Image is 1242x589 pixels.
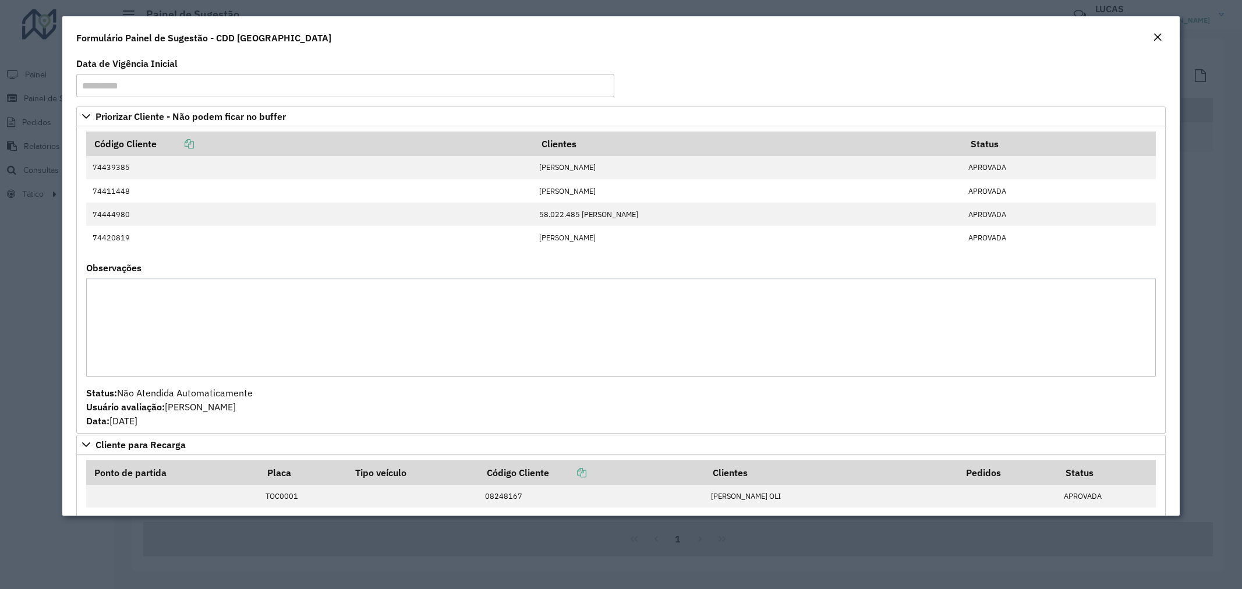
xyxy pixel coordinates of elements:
td: APROVADA [1057,508,1155,531]
td: APROVADA [963,156,1156,179]
td: 74411448 [86,179,533,203]
td: [PERSON_NAME] OLI [705,485,958,508]
td: TRU0001 [260,508,348,531]
td: APROVADA [1057,485,1155,508]
a: Copiar [549,467,586,478]
th: Código Cliente [86,132,533,156]
td: 74439385 [86,156,533,179]
th: Status [963,132,1156,156]
td: APROVADA [963,179,1156,203]
td: DISTR PARADISO [705,508,958,531]
em: Fechar [1153,33,1162,42]
a: Priorizar Cliente - Não podem ficar no buffer [76,107,1166,126]
button: Close [1149,30,1166,45]
th: Tipo veículo [347,460,479,484]
th: Pedidos [958,460,1057,484]
td: 08244197 [479,508,705,531]
td: [PERSON_NAME] [533,226,963,249]
h4: Formulário Painel de Sugestão - CDD [GEOGRAPHIC_DATA] [76,31,331,45]
td: [PERSON_NAME] [533,179,963,203]
td: APROVADA [963,226,1156,249]
span: Priorizar Cliente - Não podem ficar no buffer [95,112,286,121]
td: 58.022.485 [PERSON_NAME] [533,203,963,226]
th: Placa [260,460,348,484]
td: 08248167 [479,485,705,508]
th: Status [1057,460,1155,484]
strong: Data: [86,415,109,427]
span: Não Atendida Automaticamente [PERSON_NAME] [DATE] [86,387,253,427]
label: Observações [86,261,141,275]
td: TOC0001 [260,485,348,508]
th: Clientes [533,132,963,156]
strong: Usuário avaliação: [86,401,165,413]
span: Cliente para Recarga [95,440,186,449]
td: APROVADA [963,203,1156,226]
td: [PERSON_NAME] [533,156,963,179]
th: Clientes [705,460,958,484]
td: 74420819 [86,226,533,249]
th: Ponto de partida [86,460,259,484]
a: Copiar [157,138,194,150]
a: Cliente para Recarga [76,435,1166,455]
div: Priorizar Cliente - Não podem ficar no buffer [76,126,1166,434]
td: 74444980 [86,203,533,226]
strong: Status: [86,387,117,399]
label: Data de Vigência Inicial [76,56,178,70]
th: Código Cliente [479,460,705,484]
